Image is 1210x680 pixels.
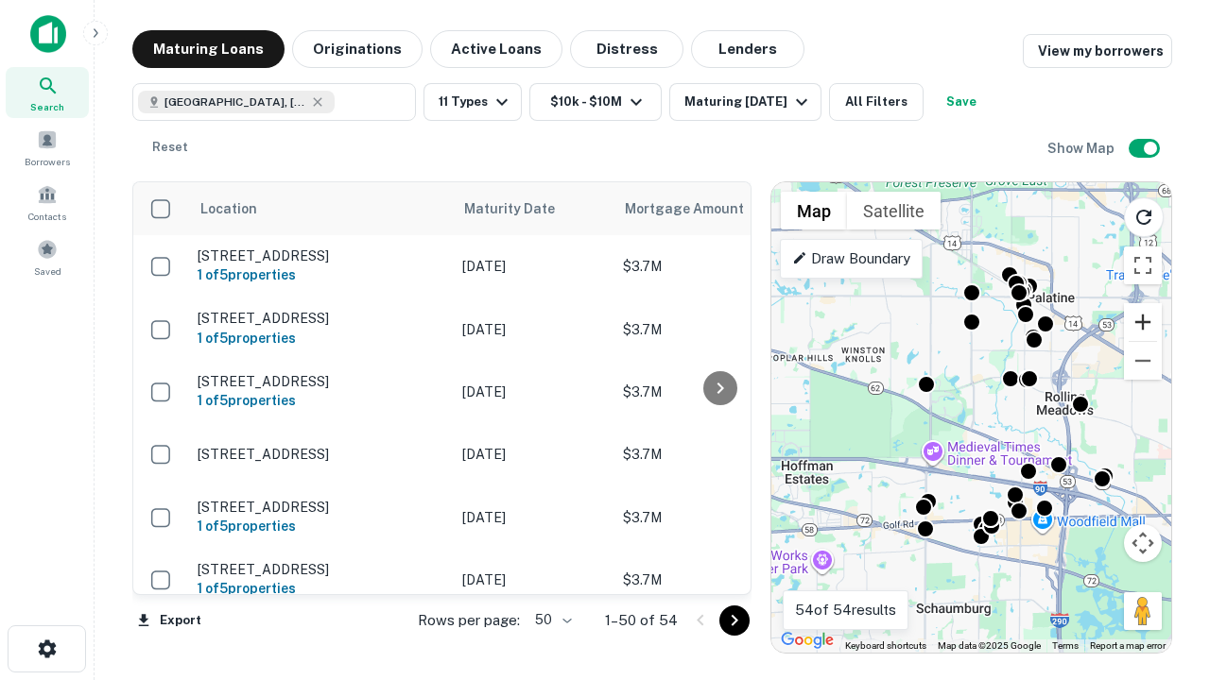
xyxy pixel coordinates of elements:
span: Location [199,197,257,220]
p: 54 of 54 results [795,599,896,621]
button: Keyboard shortcuts [845,639,926,653]
p: $3.7M [623,319,812,340]
span: Saved [34,263,61,279]
p: [DATE] [462,319,604,340]
button: $10k - $10M [529,83,662,121]
button: 11 Types [423,83,522,121]
p: [STREET_ADDRESS] [198,499,443,516]
a: Borrowers [6,122,89,173]
button: All Filters [829,83,924,121]
p: [STREET_ADDRESS] [198,373,443,390]
p: [DATE] [462,256,604,277]
button: Zoom out [1124,342,1162,380]
button: Maturing Loans [132,30,285,68]
p: [DATE] [462,507,604,528]
span: Contacts [28,209,66,224]
span: Map data ©2025 Google [938,640,1041,651]
button: Show street map [781,192,847,229]
img: capitalize-icon.png [30,15,66,53]
a: View my borrowers [1023,34,1172,68]
h6: 1 of 5 properties [198,390,443,411]
p: Draw Boundary [792,247,910,270]
button: Drag Pegman onto the map to open Street View [1124,592,1162,630]
p: [STREET_ADDRESS] [198,446,443,463]
button: Zoom in [1124,303,1162,341]
p: $3.7M [623,444,812,465]
a: Saved [6,231,89,282]
div: 0 0 [771,182,1171,653]
span: Search [30,99,64,114]
h6: 1 of 5 properties [198,516,443,536]
span: [GEOGRAPHIC_DATA], [GEOGRAPHIC_DATA] [164,93,306,110]
h6: 1 of 5 properties [198,264,443,285]
div: Maturing [DATE] [684,91,813,113]
p: $3.7M [623,569,812,590]
th: Maturity Date [453,182,614,235]
button: Reload search area [1124,197,1164,237]
p: [DATE] [462,382,604,402]
button: Go to next page [719,605,750,636]
th: Location [188,182,453,235]
iframe: Chat Widget [1115,468,1210,559]
button: Distress [570,30,683,68]
p: $3.7M [623,256,812,277]
p: Rows per page: [418,609,520,632]
p: $3.7M [623,507,812,528]
button: Originations [292,30,423,68]
button: Lenders [691,30,804,68]
button: Maturing [DATE] [669,83,821,121]
a: Open this area in Google Maps (opens a new window) [776,628,838,653]
p: 1–50 of 54 [605,609,678,632]
th: Mortgage Amount [614,182,821,235]
span: Borrowers [25,154,70,169]
button: Toggle fullscreen view [1124,246,1162,284]
h6: 1 of 5 properties [198,578,443,599]
p: [DATE] [462,444,604,465]
p: [STREET_ADDRESS] [198,561,443,578]
div: 50 [527,606,575,634]
span: Maturity Date [464,197,579,220]
h6: 1 of 5 properties [198,328,443,348]
a: Report a map error [1090,640,1166,651]
a: Contacts [6,177,89,228]
button: Export [132,606,206,635]
button: Show satellite imagery [847,192,941,229]
span: Mortgage Amount [625,197,769,220]
a: Search [6,67,89,118]
p: [STREET_ADDRESS] [198,310,443,327]
button: Reset [140,128,200,166]
h6: Show Map [1047,138,1117,159]
a: Terms (opens in new tab) [1052,640,1079,651]
button: Save your search to get updates of matches that match your search criteria. [931,83,992,121]
p: [DATE] [462,569,604,590]
img: Google [776,628,838,653]
p: $3.7M [623,382,812,402]
p: [STREET_ADDRESS] [198,247,443,264]
button: Active Loans [430,30,562,68]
